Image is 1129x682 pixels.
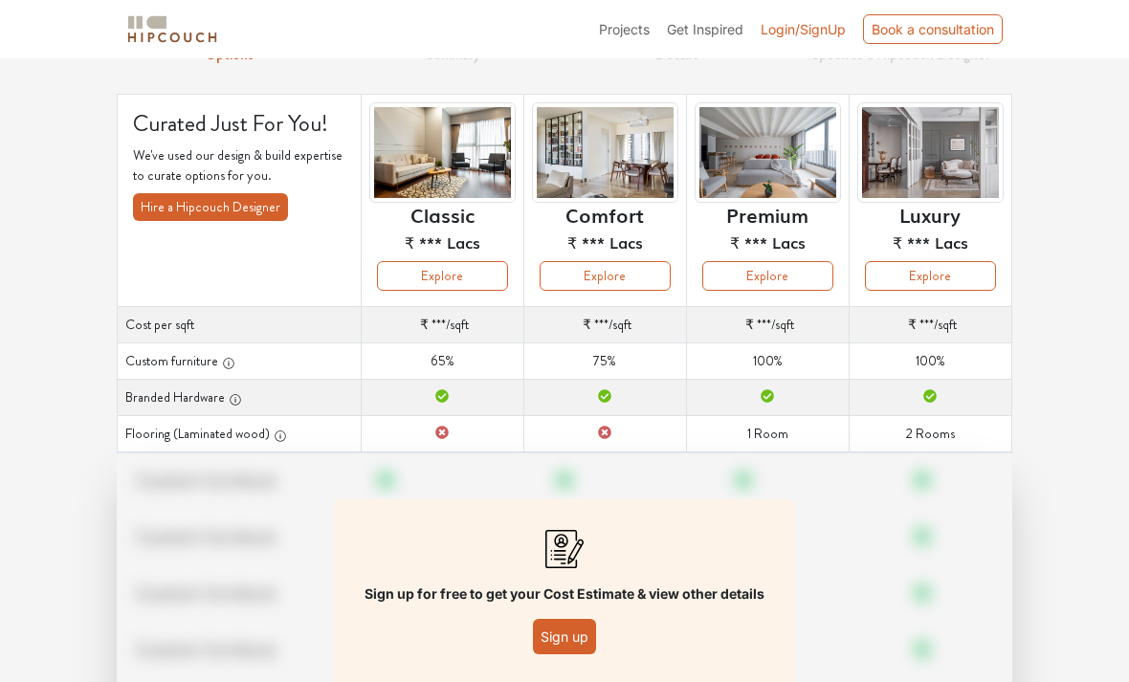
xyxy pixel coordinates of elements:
span: logo-horizontal.svg [124,8,220,51]
h6: Premium [726,204,808,227]
button: Hire a Hipcouch Designer [133,194,288,222]
img: header-preview [857,103,1004,204]
h4: Curated Just For You! [133,111,345,139]
th: Branded Hardware [118,380,362,416]
img: header-preview [369,103,516,204]
div: Book a consultation [863,14,1003,44]
strong: Details [655,45,698,66]
th: Custom furniture [118,343,362,380]
th: Cost per sqft [118,307,362,343]
span: Projects [599,21,650,37]
strong: Options [205,45,254,66]
td: /sqft [686,307,849,343]
p: We've used our design & build expertise to curate options for you. [133,146,345,187]
button: Explore [377,262,508,292]
h6: Comfort [565,204,644,227]
td: /sqft [849,307,1011,343]
button: Sign up [533,620,596,655]
span: Get Inspired [667,21,743,37]
p: Sign up for free to get your Cost Estimate & view other details [365,584,764,605]
td: 100% [849,343,1011,380]
td: 75% [523,343,686,380]
button: Explore [865,262,996,292]
td: 100% [686,343,849,380]
td: 1 Room [686,416,849,452]
h6: Classic [410,204,475,227]
img: logo-horizontal.svg [124,12,220,46]
th: Flooring (Laminated wood) [118,416,362,452]
strong: Speak to a Hipcouch Designer [811,45,990,66]
td: /sqft [523,307,686,343]
span: Login/SignUp [761,21,846,37]
td: 2 Rooms [849,416,1011,452]
img: header-preview [532,103,678,204]
td: /sqft [362,307,524,343]
button: Explore [540,262,671,292]
strong: Summary [426,45,480,66]
h6: Luxury [899,204,961,227]
td: 65% [362,343,524,380]
img: header-preview [695,103,841,204]
button: Explore [702,262,833,292]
